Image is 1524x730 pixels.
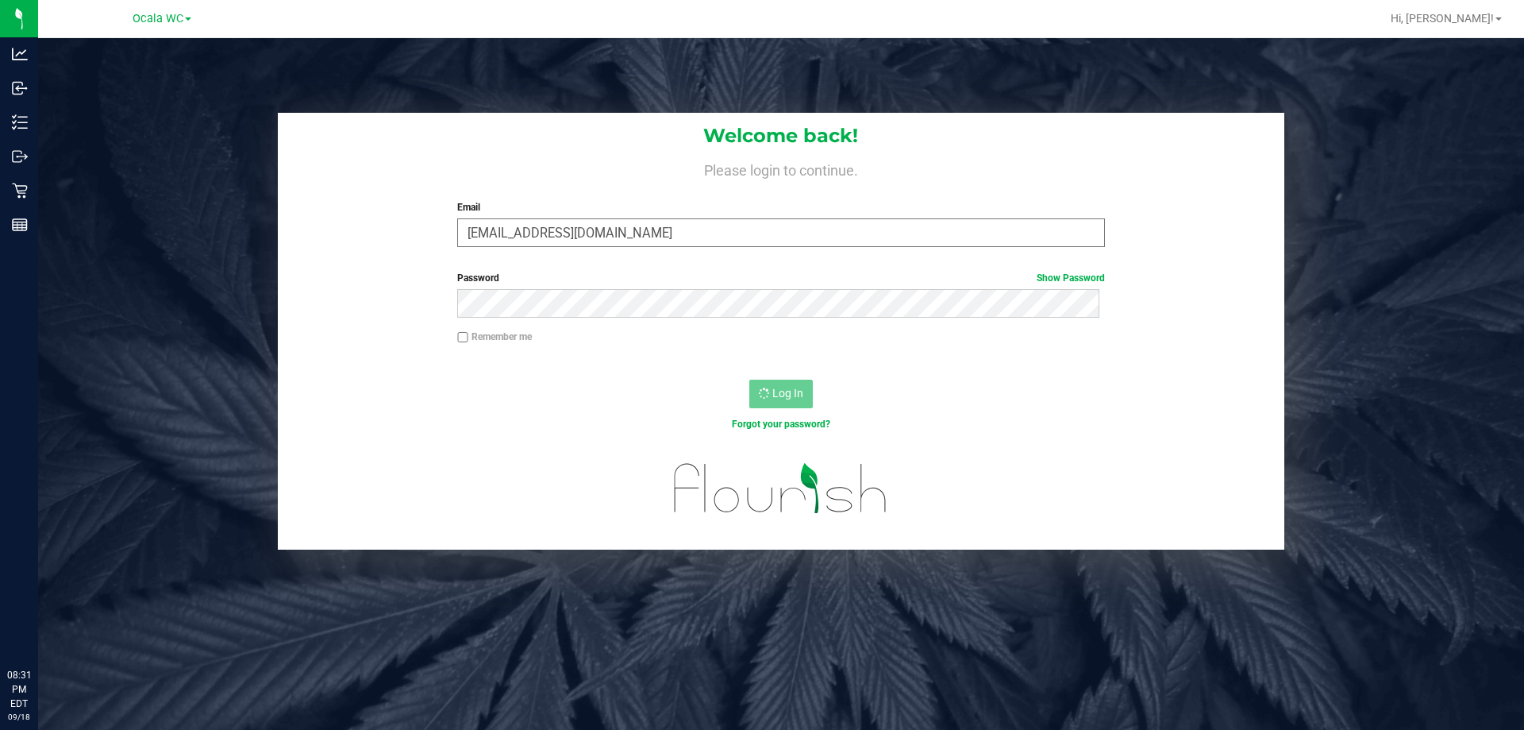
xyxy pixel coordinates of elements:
[1037,272,1105,284] a: Show Password
[7,668,31,711] p: 08:31 PM EDT
[12,149,28,164] inline-svg: Outbound
[12,80,28,96] inline-svg: Inbound
[12,217,28,233] inline-svg: Reports
[457,332,468,343] input: Remember me
[732,419,830,430] a: Forgot your password?
[655,448,906,529] img: flourish_logo.svg
[12,114,28,130] inline-svg: Inventory
[278,159,1284,178] h4: Please login to continue.
[278,126,1284,146] h1: Welcome back!
[133,12,183,25] span: Ocala WC
[1391,12,1494,25] span: Hi, [PERSON_NAME]!
[12,46,28,62] inline-svg: Analytics
[772,387,803,400] span: Log In
[457,272,499,284] span: Password
[749,380,813,408] button: Log In
[7,711,31,723] p: 09/18
[457,200,1104,214] label: Email
[457,330,532,344] label: Remember me
[12,183,28,199] inline-svg: Retail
